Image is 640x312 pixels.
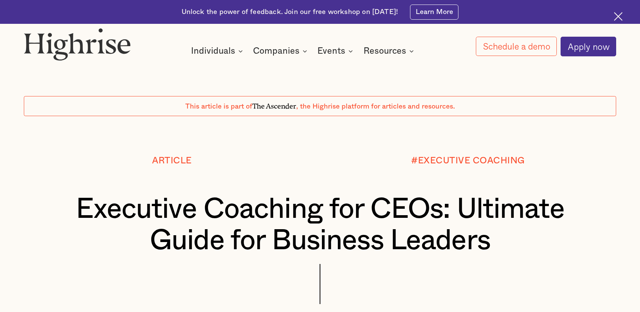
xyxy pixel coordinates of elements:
div: Events [317,47,345,56]
div: Unlock the power of feedback. Join our free workshop on [DATE]! [182,7,398,17]
a: Apply now [561,37,616,56]
a: Schedule a demo [476,37,556,56]
span: The Ascender [252,100,296,109]
div: Article [152,156,192,166]
a: Learn More [410,5,458,20]
span: This article is part of [185,103,252,110]
div: Events [317,47,355,56]
div: Companies [253,47,309,56]
img: Cross icon [614,12,623,21]
div: Individuals [191,47,245,56]
div: #EXECUTIVE COACHING [411,156,525,166]
span: , the Highrise platform for articles and resources. [296,103,455,110]
img: Highrise logo [24,28,131,61]
div: Resources [363,47,416,56]
div: Companies [253,47,300,56]
div: Individuals [191,47,235,56]
h1: Executive Coaching for CEOs: Ultimate Guide for Business Leaders [49,194,592,256]
div: Resources [363,47,406,56]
